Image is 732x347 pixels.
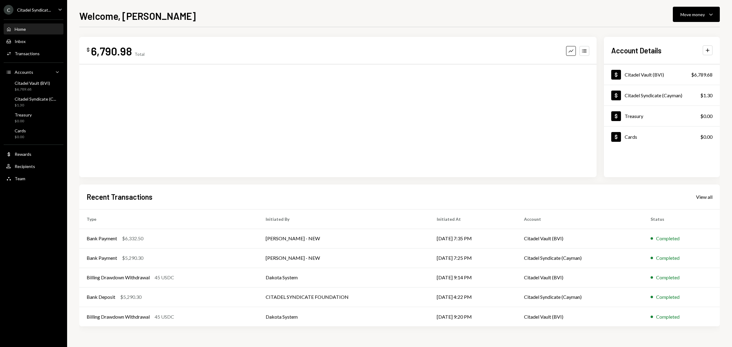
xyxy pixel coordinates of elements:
[91,44,132,58] div: 6,790.98
[429,209,517,229] th: Initiated At
[604,85,720,106] a: Citadel Syndicate (Cayman)$1.30
[517,287,643,307] td: Citadel Syndicate (Cayman)
[517,307,643,326] td: Citadel Vault (BVI)
[517,209,643,229] th: Account
[4,110,63,125] a: Treasury$0.00
[625,113,643,119] div: Treasury
[429,248,517,268] td: [DATE] 7:25 PM
[656,293,680,301] div: Completed
[643,209,720,229] th: Status
[15,27,26,32] div: Home
[4,148,63,159] a: Rewards
[258,248,429,268] td: [PERSON_NAME] - NEW
[122,254,143,262] div: $5,290.30
[135,52,145,57] div: Total
[680,11,705,18] div: Move money
[656,235,680,242] div: Completed
[429,307,517,326] td: [DATE] 9:20 PM
[15,39,26,44] div: Inbox
[155,313,174,320] div: 45 USDC
[15,103,56,108] div: $1.30
[15,176,25,181] div: Team
[15,112,32,117] div: Treasury
[15,134,26,140] div: $0.00
[4,36,63,47] a: Inbox
[87,47,90,53] div: $
[4,95,63,109] a: Citadel Syndicate (C...$1.30
[4,173,63,184] a: Team
[696,193,712,200] a: View all
[4,48,63,59] a: Transactions
[120,293,142,301] div: $5,290.30
[15,119,32,124] div: $0.00
[17,7,51,13] div: Citadel Syndicat...
[604,106,720,126] a: Treasury$0.00
[15,128,26,133] div: Cards
[15,87,50,92] div: $6,789.68
[700,92,712,99] div: $1.30
[15,80,50,86] div: Citadel Vault (BVI)
[517,229,643,248] td: Citadel Vault (BVI)
[4,126,63,141] a: Cards$0.00
[79,10,196,22] h1: Welcome, [PERSON_NAME]
[87,192,152,202] h2: Recent Transactions
[258,287,429,307] td: CITADEL SYNDICATE FOUNDATION
[691,71,712,78] div: $6,789.68
[604,64,720,85] a: Citadel Vault (BVI)$6,789.68
[155,274,174,281] div: 45 USDC
[696,194,712,200] div: View all
[625,72,664,77] div: Citadel Vault (BVI)
[87,235,117,242] div: Bank Payment
[611,45,662,55] h2: Account Details
[87,254,117,262] div: Bank Payment
[625,92,682,98] div: Citadel Syndicate (Cayman)
[15,70,33,75] div: Accounts
[87,313,150,320] div: Billing Drawdown Withdrawal
[673,7,720,22] button: Move money
[258,229,429,248] td: [PERSON_NAME] - NEW
[656,254,680,262] div: Completed
[4,79,63,93] a: Citadel Vault (BVI)$6,789.68
[87,293,115,301] div: Bank Deposit
[625,134,637,140] div: Cards
[87,274,150,281] div: Billing Drawdown Withdrawal
[258,209,429,229] th: Initiated By
[517,248,643,268] td: Citadel Syndicate (Cayman)
[258,307,429,326] td: Dakota System
[700,113,712,120] div: $0.00
[4,66,63,77] a: Accounts
[429,268,517,287] td: [DATE] 9:14 PM
[4,161,63,172] a: Recipients
[700,133,712,141] div: $0.00
[4,23,63,34] a: Home
[15,51,40,56] div: Transactions
[122,235,143,242] div: $6,332.50
[4,5,13,15] div: C
[79,209,258,229] th: Type
[15,96,56,102] div: Citadel Syndicate (C...
[656,313,680,320] div: Completed
[15,152,31,157] div: Rewards
[656,274,680,281] div: Completed
[517,268,643,287] td: Citadel Vault (BVI)
[604,127,720,147] a: Cards$0.00
[15,164,35,169] div: Recipients
[429,229,517,248] td: [DATE] 7:35 PM
[258,268,429,287] td: Dakota System
[429,287,517,307] td: [DATE] 4:22 PM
